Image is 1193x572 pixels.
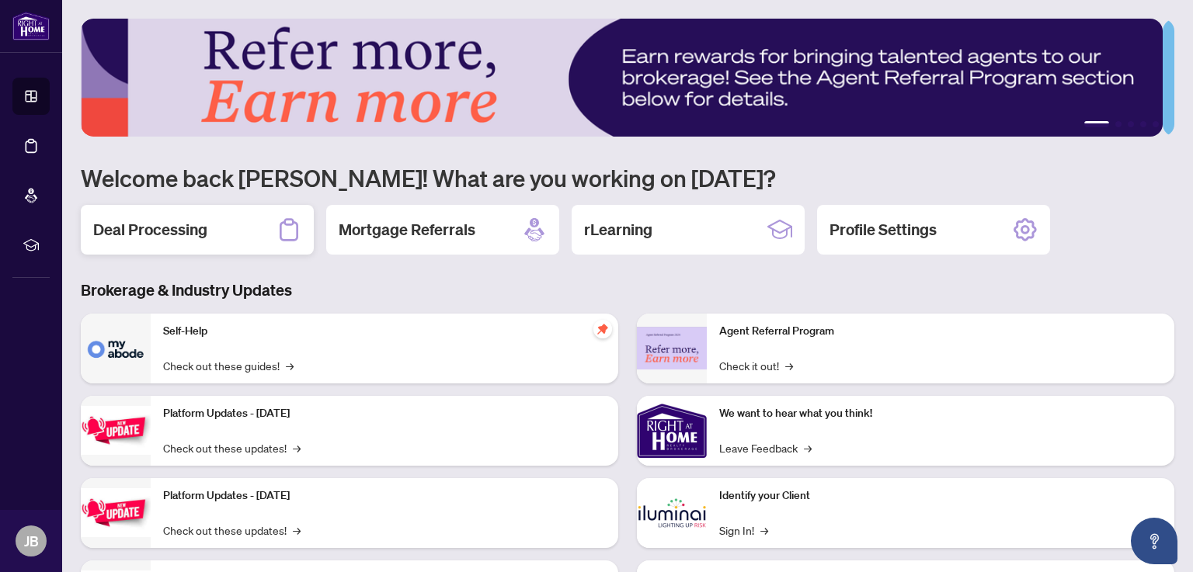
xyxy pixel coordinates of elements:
span: JB [24,530,39,552]
span: → [760,522,768,539]
p: Self-Help [163,323,606,340]
h3: Brokerage & Industry Updates [81,279,1174,301]
button: 1 [1084,121,1109,127]
a: Check it out!→ [719,357,793,374]
p: We want to hear what you think! [719,405,1162,422]
img: Slide 0 [81,19,1163,137]
h2: rLearning [584,219,652,241]
button: 2 [1115,121,1122,127]
span: → [293,522,301,539]
a: Check out these updates!→ [163,439,301,456]
a: Sign In!→ [719,522,768,539]
p: Agent Referral Program [719,323,1162,340]
a: Check out these updates!→ [163,522,301,539]
h1: Welcome back [PERSON_NAME]! What are you working on [DATE]? [81,163,1174,192]
p: Identify your Client [719,487,1162,504]
h2: Deal Processing [93,219,207,241]
img: Self-Help [81,314,151,383]
span: → [293,439,301,456]
img: Platform Updates - July 8, 2025 [81,488,151,537]
span: → [804,439,812,456]
span: → [785,357,793,374]
h2: Mortgage Referrals [339,219,475,241]
span: → [286,357,294,374]
img: Agent Referral Program [637,327,707,369]
button: 4 [1140,121,1146,127]
p: Platform Updates - [DATE] [163,487,606,504]
span: pushpin [593,320,612,338]
img: We want to hear what you think! [637,396,707,466]
a: Check out these guides!→ [163,357,294,374]
button: 5 [1153,121,1159,127]
img: logo [12,12,50,40]
img: Identify your Client [637,478,707,548]
a: Leave Feedback→ [719,439,812,456]
button: 3 [1128,121,1134,127]
img: Platform Updates - July 21, 2025 [81,406,151,455]
h2: Profile Settings [830,219,937,241]
p: Platform Updates - [DATE] [163,405,606,422]
button: Open asap [1131,518,1177,564]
